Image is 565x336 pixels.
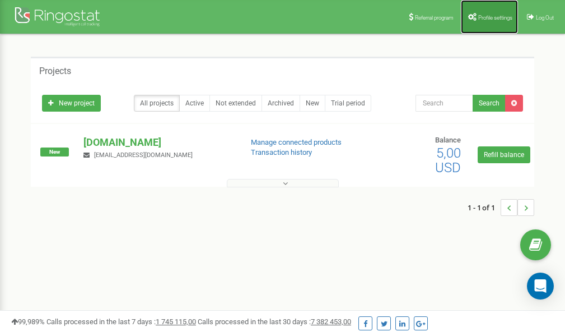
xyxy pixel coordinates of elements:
[251,148,312,157] a: Transaction history
[468,199,501,216] span: 1 - 1 of 1
[209,95,262,112] a: Not extended
[527,273,554,300] div: Open Intercom Messenger
[83,135,232,150] p: [DOMAIN_NAME]
[134,95,180,112] a: All projects
[435,145,461,176] span: 5,00 USD
[415,95,473,112] input: Search
[156,317,196,326] u: 1 745 115,00
[262,95,300,112] a: Archived
[536,15,554,21] span: Log Out
[40,148,69,157] span: New
[46,317,196,326] span: Calls processed in the last 7 days :
[473,95,506,112] button: Search
[39,66,71,76] h5: Projects
[478,15,512,21] span: Profile settings
[468,188,534,227] nav: ...
[478,146,530,163] a: Refill balance
[179,95,210,112] a: Active
[251,138,342,146] a: Manage connected products
[11,317,45,326] span: 99,989%
[435,136,461,144] span: Balance
[42,95,101,112] a: New project
[300,95,325,112] a: New
[94,151,193,159] span: [EMAIL_ADDRESS][DOMAIN_NAME]
[415,15,454,21] span: Referral program
[311,317,351,326] u: 7 382 453,00
[198,317,351,326] span: Calls processed in the last 30 days :
[325,95,371,112] a: Trial period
